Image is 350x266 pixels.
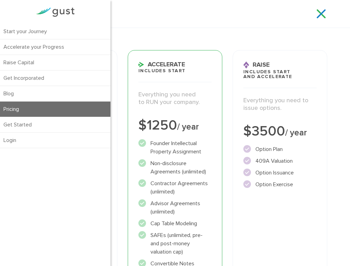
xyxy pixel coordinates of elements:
li: Advisor Agreements (unlimited) [138,199,212,216]
li: SAFEs (unlimited, pre- and post-money valuation cap) [138,231,212,256]
p: Everything you need to issue options. [243,97,317,112]
span: Accelerate [138,61,185,68]
span: / year [177,122,199,132]
li: 409A Valuation [243,157,317,165]
div: $3500 [243,124,317,138]
li: Non-disclosure Agreements (unlimited) [138,159,212,176]
li: Option Exercise [243,180,317,189]
img: Accelerate Icon [138,62,144,67]
li: Option Plan [243,145,317,153]
li: Founder Intellectual Property Assignment [138,139,212,156]
span: Includes START [138,68,186,73]
span: Includes START and ACCELERATE [243,69,292,79]
li: Option Issuance [243,169,317,177]
li: Cap Table Modeling [138,219,212,228]
div: $1250 [138,118,212,132]
img: Raise Icon [243,61,249,69]
span: Raise [243,61,270,69]
p: Everything you need to RUN your company. [138,91,212,106]
span: / year [285,127,307,138]
li: Contractor Agreements (unlimited) [138,179,212,196]
img: Gust Logo [36,8,75,17]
